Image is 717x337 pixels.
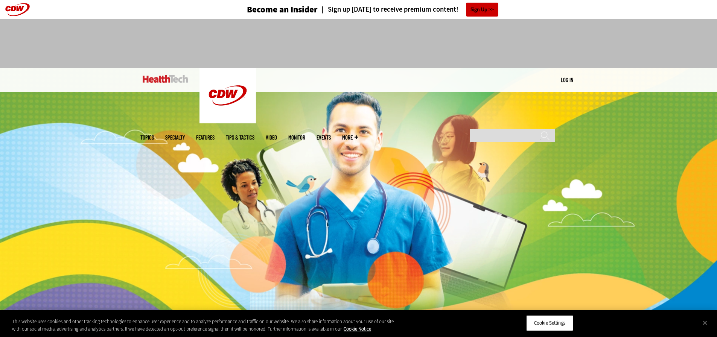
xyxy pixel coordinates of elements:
[288,135,305,140] a: MonITor
[697,314,713,331] button: Close
[196,135,215,140] a: Features
[266,135,277,140] a: Video
[219,5,318,14] a: Become an Insider
[199,117,256,125] a: CDW
[12,318,394,332] div: This website uses cookies and other tracking technologies to enhance user experience and to analy...
[165,135,185,140] span: Specialty
[140,135,154,140] span: Topics
[342,135,358,140] span: More
[561,76,573,84] div: User menu
[344,326,371,332] a: More information about your privacy
[317,135,331,140] a: Events
[466,3,498,17] a: Sign Up
[143,75,188,83] img: Home
[226,135,254,140] a: Tips & Tactics
[199,68,256,123] img: Home
[561,76,573,83] a: Log in
[247,5,318,14] h3: Become an Insider
[526,315,573,331] button: Cookie Settings
[318,6,458,13] a: Sign up [DATE] to receive premium content!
